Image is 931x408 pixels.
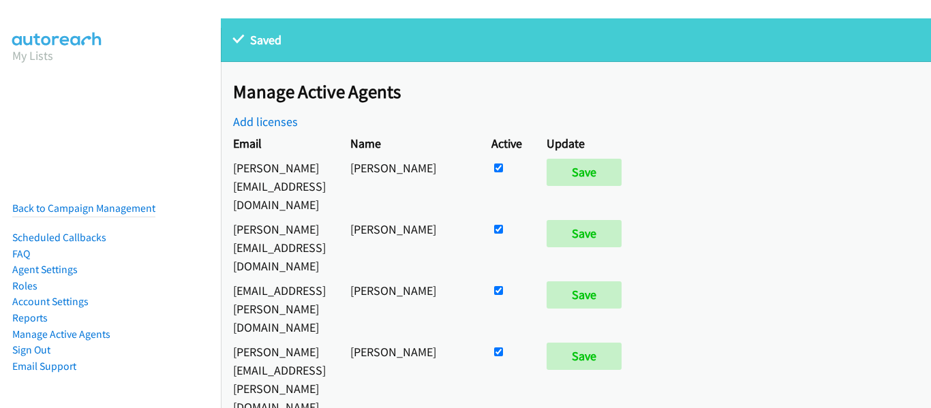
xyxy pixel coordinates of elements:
[547,220,622,247] input: Save
[221,155,338,217] td: [PERSON_NAME][EMAIL_ADDRESS][DOMAIN_NAME]
[12,343,50,356] a: Sign Out
[338,131,479,155] th: Name
[479,131,534,155] th: Active
[233,114,298,129] a: Add licenses
[547,159,622,186] input: Save
[12,328,110,341] a: Manage Active Agents
[12,202,155,215] a: Back to Campaign Management
[338,217,479,278] td: [PERSON_NAME]
[221,278,338,339] td: [EMAIL_ADDRESS][PERSON_NAME][DOMAIN_NAME]
[12,311,48,324] a: Reports
[12,231,106,244] a: Scheduled Callbacks
[12,247,30,260] a: FAQ
[12,263,78,276] a: Agent Settings
[221,217,338,278] td: [PERSON_NAME][EMAIL_ADDRESS][DOMAIN_NAME]
[338,278,479,339] td: [PERSON_NAME]
[534,131,640,155] th: Update
[12,48,53,63] a: My Lists
[547,343,622,370] input: Save
[221,131,338,155] th: Email
[233,80,931,104] h2: Manage Active Agents
[12,279,37,292] a: Roles
[547,281,622,309] input: Save
[233,31,919,49] p: Saved
[12,360,76,373] a: Email Support
[12,295,89,308] a: Account Settings
[338,155,479,217] td: [PERSON_NAME]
